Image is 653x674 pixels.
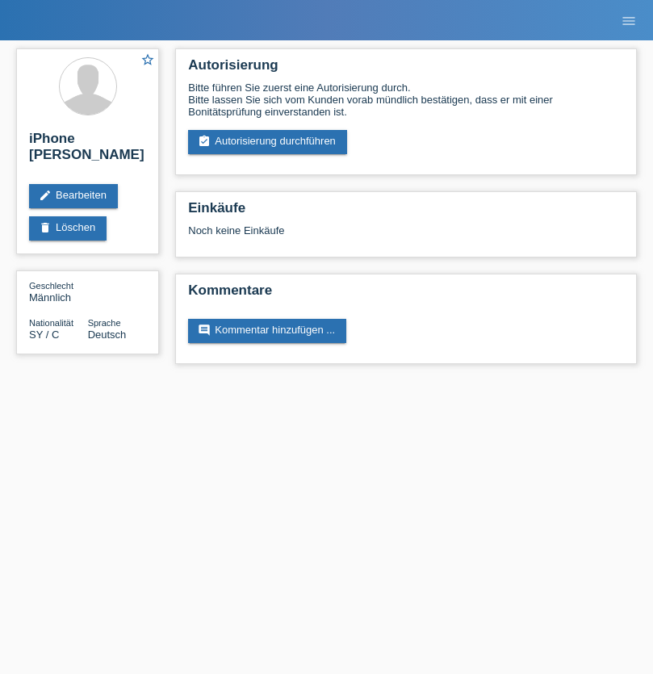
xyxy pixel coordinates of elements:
[29,216,107,241] a: deleteLöschen
[39,221,52,234] i: delete
[188,200,624,224] h2: Einkäufe
[198,324,211,337] i: comment
[188,82,624,118] div: Bitte führen Sie zuerst eine Autorisierung durch. Bitte lassen Sie sich vom Kunden vorab mündlich...
[140,52,155,67] i: star_border
[188,224,624,249] div: Noch keine Einkäufe
[29,184,118,208] a: editBearbeiten
[198,135,211,148] i: assignment_turned_in
[188,57,624,82] h2: Autorisierung
[29,281,73,291] span: Geschlecht
[29,318,73,328] span: Nationalität
[188,319,346,343] a: commentKommentar hinzufügen ...
[29,279,88,304] div: Männlich
[188,283,624,307] h2: Kommentare
[39,189,52,202] i: edit
[188,130,347,154] a: assignment_turned_inAutorisierung durchführen
[29,131,146,171] h2: iPhone [PERSON_NAME]
[88,318,121,328] span: Sprache
[621,13,637,29] i: menu
[29,329,59,341] span: Syrien / C / 30.01.2013
[88,329,127,341] span: Deutsch
[140,52,155,69] a: star_border
[613,15,645,25] a: menu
